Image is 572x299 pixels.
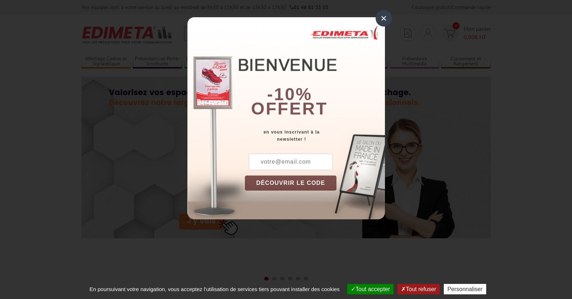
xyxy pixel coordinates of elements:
div: en vous inscrivant à la newsletter ! [245,129,385,143]
b: -10% [267,85,312,104]
span: En poursuivant votre navigation, vous acceptez l'utilisation de services tiers pouvant installer ... [86,286,343,292]
button: Tout refuser [397,284,440,294]
button: Tout accepter [347,284,394,294]
div: × [376,10,392,27]
button: Personnaliser (fenêtre modale) [444,284,486,294]
button: DÉCOUVRIR LE CODE [245,176,337,191]
font: offert [251,99,328,118]
input: votre@email.com [249,154,333,170]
